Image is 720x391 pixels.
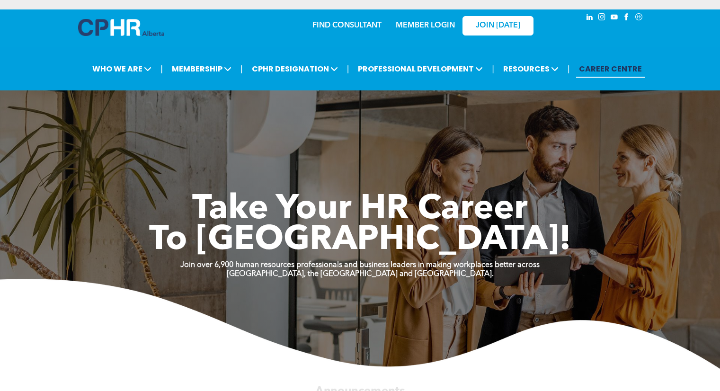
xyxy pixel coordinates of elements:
span: WHO WE ARE [89,60,154,78]
strong: [GEOGRAPHIC_DATA], the [GEOGRAPHIC_DATA] and [GEOGRAPHIC_DATA]. [227,270,494,278]
strong: Join over 6,900 human resources professionals and business leaders in making workplaces better ac... [180,261,540,269]
li: | [568,59,570,79]
li: | [160,59,163,79]
a: Social network [634,12,644,25]
span: To [GEOGRAPHIC_DATA]! [149,223,571,258]
img: A blue and white logo for cp alberta [78,19,164,36]
span: RESOURCES [500,60,561,78]
span: MEMBERSHIP [169,60,234,78]
span: CPHR DESIGNATION [249,60,341,78]
a: youtube [609,12,620,25]
a: CAREER CENTRE [576,60,645,78]
a: FIND CONSULTANT [312,22,382,29]
li: | [240,59,243,79]
a: facebook [622,12,632,25]
span: PROFESSIONAL DEVELOPMENT [355,60,486,78]
span: Take Your HR Career [192,193,528,227]
a: JOIN [DATE] [462,16,533,36]
span: JOIN [DATE] [476,21,520,30]
li: | [492,59,494,79]
a: instagram [597,12,607,25]
li: | [347,59,349,79]
a: linkedin [585,12,595,25]
a: MEMBER LOGIN [396,22,455,29]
